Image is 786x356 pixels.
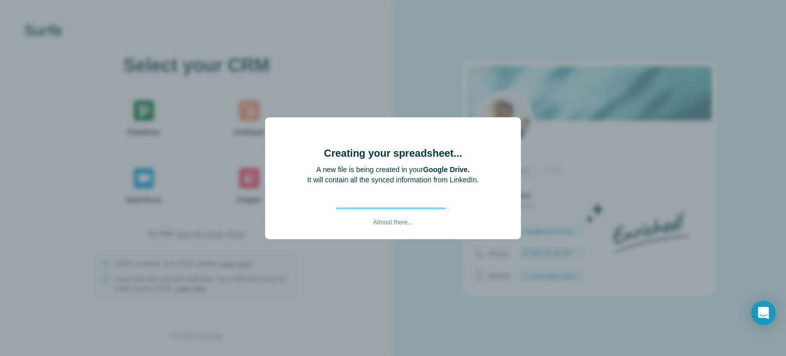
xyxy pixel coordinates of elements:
div: Open Intercom Messenger [751,301,776,325]
p: Almost there... [373,210,412,227]
b: Google Drive. [423,165,470,174]
h4: Creating your spreadsheet... [324,146,462,160]
p: It will contain all the synced information from LinkedIn. [307,175,478,185]
p: A new file is being created in your [307,164,478,175]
